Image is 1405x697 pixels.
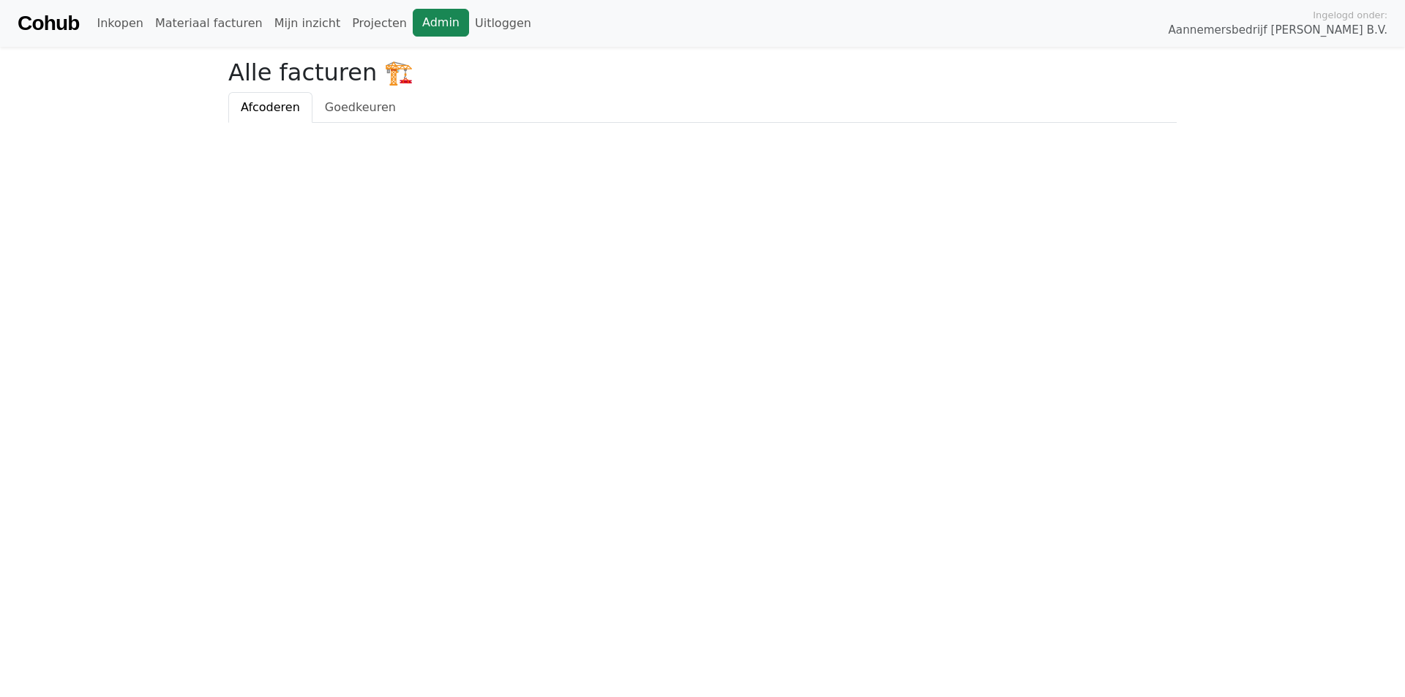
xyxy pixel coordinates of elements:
[18,6,79,41] a: Cohub
[228,92,312,123] a: Afcoderen
[325,100,396,114] span: Goedkeuren
[1313,8,1387,22] span: Ingelogd onder:
[241,100,300,114] span: Afcoderen
[312,92,408,123] a: Goedkeuren
[346,9,413,38] a: Projecten
[1168,22,1387,39] span: Aannemersbedrijf [PERSON_NAME] B.V.
[413,9,469,37] a: Admin
[469,9,537,38] a: Uitloggen
[149,9,269,38] a: Materiaal facturen
[228,59,1177,86] h2: Alle facturen 🏗️
[91,9,149,38] a: Inkopen
[269,9,347,38] a: Mijn inzicht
